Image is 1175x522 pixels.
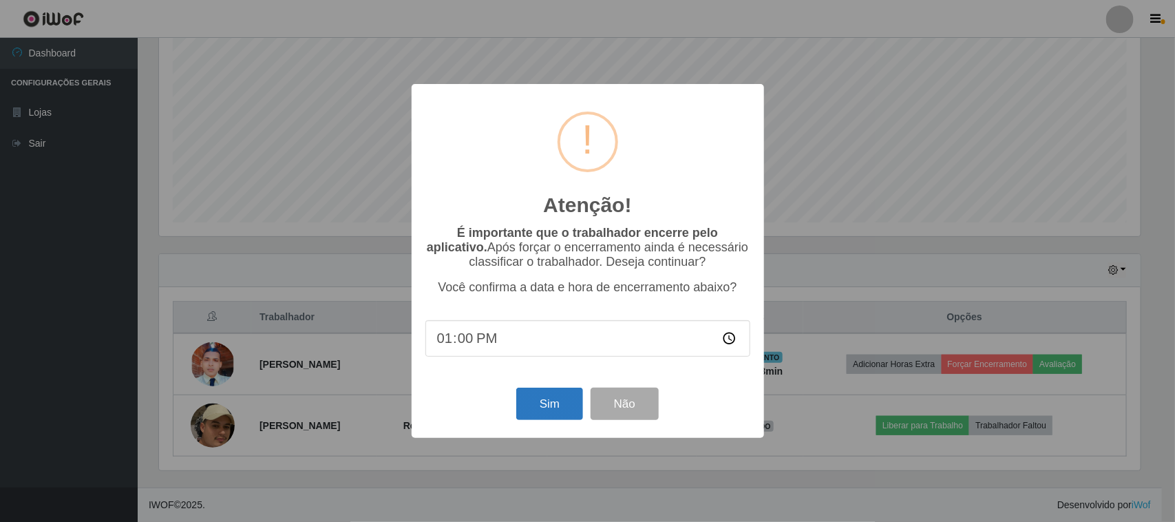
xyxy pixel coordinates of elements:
[425,226,750,269] p: Após forçar o encerramento ainda é necessário classificar o trabalhador. Deseja continuar?
[427,226,718,254] b: É importante que o trabalhador encerre pelo aplicativo.
[543,193,631,218] h2: Atenção!
[591,388,659,420] button: Não
[425,280,750,295] p: Você confirma a data e hora de encerramento abaixo?
[516,388,583,420] button: Sim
